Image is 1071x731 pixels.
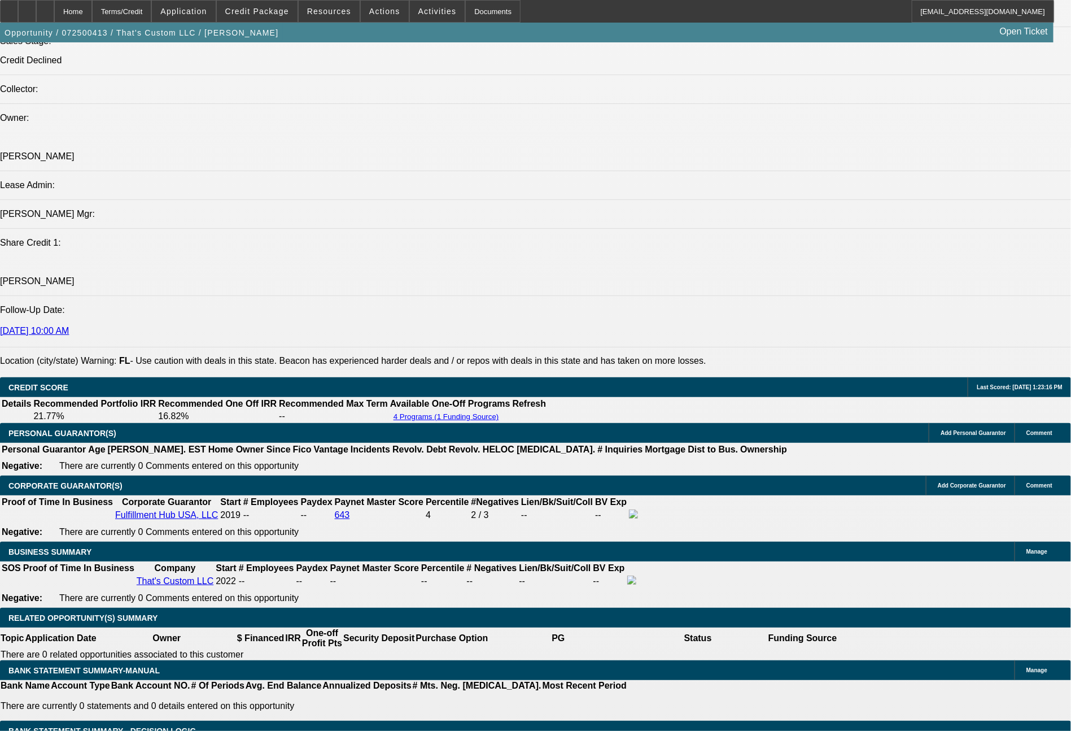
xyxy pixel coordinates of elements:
a: 643 [335,510,350,520]
td: -- [296,575,329,588]
span: BANK STATEMENT SUMMARY-MANUAL [8,666,160,675]
b: Corporate Guarantor [122,497,211,507]
span: RELATED OPPORTUNITY(S) SUMMARY [8,613,158,623]
td: -- [243,509,299,521]
th: One-off Profit Pts [301,628,343,649]
td: 2019 [220,509,241,521]
b: [PERSON_NAME]. EST [108,445,206,454]
a: Fulfillment Hub USA, LLC [115,510,218,520]
td: -- [593,575,626,588]
div: -- [330,576,419,586]
b: BV Exp [595,497,627,507]
b: Paydex [301,497,333,507]
b: Vantage [314,445,348,454]
span: -- [239,576,245,586]
span: Opportunity / 072500413 / That's Custom LLC / [PERSON_NAME] [5,28,278,37]
b: Mortgage [645,445,686,454]
span: There are currently 0 Comments entered on this opportunity [59,527,299,537]
td: -- [278,411,388,422]
b: Percentile [426,497,469,507]
span: Comment [1026,430,1052,436]
td: 21.77% [33,411,156,422]
td: 2022 [215,575,237,588]
th: $ Financed [237,628,285,649]
b: #Negatives [471,497,519,507]
span: There are currently 0 Comments entered on this opportunity [59,461,299,471]
span: Credit Package [225,7,289,16]
b: Percentile [421,563,464,573]
div: -- [421,576,464,586]
th: Owner [97,628,237,649]
b: Start [216,563,236,573]
button: Resources [299,1,360,22]
th: Purchase Option [415,628,488,649]
th: SOS [1,563,21,574]
th: Recommended Portfolio IRR [33,398,156,410]
th: IRR [285,628,301,649]
span: Manage [1026,667,1047,673]
b: Company [155,563,196,573]
b: Paynet Master Score [335,497,423,507]
td: -- [594,509,627,521]
button: Activities [410,1,465,22]
b: Dist to Bus. [688,445,738,454]
span: Activities [418,7,457,16]
img: facebook-icon.png [629,510,638,519]
td: -- [521,509,593,521]
th: Account Type [50,680,111,691]
th: Status [628,628,768,649]
b: FL [119,356,130,365]
button: Actions [361,1,409,22]
img: facebook-icon.png [627,576,636,585]
th: Most Recent Period [542,680,627,691]
b: # Employees [239,563,294,573]
b: # Negatives [467,563,517,573]
span: Comment [1026,482,1052,489]
th: Available One-Off Programs [390,398,511,410]
span: CREDIT SCORE [8,383,68,392]
th: # Mts. Neg. [MEDICAL_DATA]. [412,680,542,691]
b: Revolv. HELOC [MEDICAL_DATA]. [449,445,596,454]
th: Refresh [512,398,547,410]
button: Application [152,1,215,22]
b: Negative: [2,527,42,537]
th: Avg. End Balance [245,680,322,691]
p: There are currently 0 statements and 0 details entered on this opportunity [1,701,627,711]
th: Security Deposit [343,628,415,649]
th: Recommended One Off IRR [158,398,277,410]
td: -- [518,575,591,588]
th: Proof of Time In Business [23,563,135,574]
td: -- [300,509,333,521]
b: # Inquiries [597,445,642,454]
div: 4 [426,510,469,520]
b: # Employees [243,497,299,507]
div: -- [467,576,517,586]
b: Personal Guarantor [2,445,86,454]
th: Proof of Time In Business [1,497,113,508]
span: Manage [1026,549,1047,555]
span: Add Corporate Guarantor [938,482,1006,489]
b: Fico [293,445,312,454]
th: PG [488,628,628,649]
b: Ownership [740,445,787,454]
label: - Use caution with deals in this state. Beacon has experienced harder deals and / or repos with d... [119,356,706,365]
button: 4 Programs (1 Funding Source) [390,412,502,421]
td: 16.82% [158,411,277,422]
b: Home Owner Since [208,445,291,454]
a: Open Ticket [995,22,1052,41]
th: Details [1,398,32,410]
th: Recommended Max Term [278,398,388,410]
b: Incidents [351,445,390,454]
b: Paynet Master Score [330,563,419,573]
a: That's Custom LLC [137,576,213,586]
b: Age [88,445,105,454]
span: CORPORATE GUARANTOR(S) [8,481,123,490]
b: Revolv. Debt [392,445,447,454]
button: Credit Package [217,1,298,22]
th: Annualized Deposits [322,680,412,691]
th: Funding Source [768,628,838,649]
th: Application Date [24,628,97,649]
span: PERSONAL GUARANTOR(S) [8,429,116,438]
span: BUSINESS SUMMARY [8,547,91,556]
b: Lien/Bk/Suit/Coll [521,497,593,507]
